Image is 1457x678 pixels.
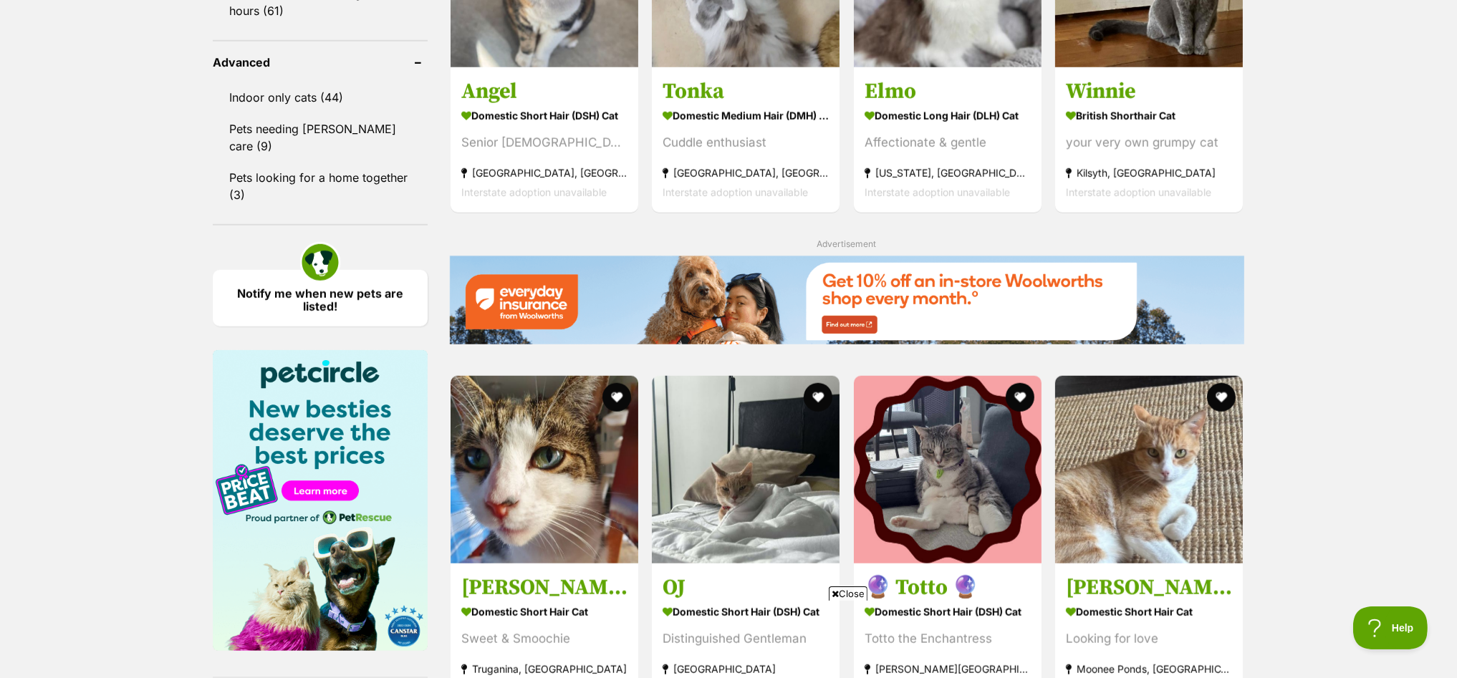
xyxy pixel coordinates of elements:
strong: Domestic Long Hair (DLH) Cat [865,105,1031,126]
iframe: Help Scout Beacon - Open [1353,606,1428,649]
strong: British Shorthair Cat [1066,105,1232,126]
h3: 🔮 Totto 🔮 [865,574,1031,601]
div: Affectionate & gentle [865,133,1031,152]
button: favourite [804,383,833,412]
button: favourite [1006,383,1034,412]
h3: OJ [663,574,829,601]
span: Interstate adoption unavailable [461,186,607,198]
span: Interstate adoption unavailable [1066,186,1211,198]
h3: [PERSON_NAME] [461,574,627,601]
div: Looking for love [1066,629,1232,649]
img: OJ - Domestic Short Hair (DSH) Cat [652,376,840,563]
a: Tonka Domestic Medium Hair (DMH) Cat Cuddle enthusiast [GEOGRAPHIC_DATA], [GEOGRAPHIC_DATA] Inter... [652,67,840,213]
img: Cinda - Domestic Short Hair Cat [451,376,638,563]
button: favourite [602,383,631,412]
iframe: Advertisement [381,606,1076,671]
span: Interstate adoption unavailable [663,186,808,198]
header: Advanced [213,56,428,69]
strong: Kilsyth, [GEOGRAPHIC_DATA] [1066,163,1232,183]
h3: Angel [461,78,627,105]
h3: Tonka [663,78,829,105]
a: Notify me when new pets are listed! [213,270,428,326]
a: Angel Domestic Short Hair (DSH) Cat Senior [DEMOGRAPHIC_DATA]! [GEOGRAPHIC_DATA], [GEOGRAPHIC_DAT... [451,67,638,213]
img: Pedro - Domestic Short Hair Cat [1055,376,1243,563]
a: Indoor only cats (44) [213,82,428,112]
strong: [GEOGRAPHIC_DATA], [GEOGRAPHIC_DATA] [461,163,627,183]
div: Cuddle enthusiast [663,133,829,152]
strong: Domestic Short Hair (DSH) Cat [461,105,627,126]
a: Pets needing [PERSON_NAME] care (9) [213,114,428,161]
a: Elmo Domestic Long Hair (DLH) Cat Affectionate & gentle [US_STATE], [GEOGRAPHIC_DATA] Interstate ... [854,67,1042,213]
span: Close [829,586,867,601]
h3: [PERSON_NAME] [1066,574,1232,601]
span: Interstate adoption unavailable [865,186,1010,198]
a: Winnie British Shorthair Cat your very own grumpy cat Kilsyth, [GEOGRAPHIC_DATA] Interstate adopt... [1055,67,1243,213]
img: Everyday Insurance promotional banner [449,256,1244,344]
strong: Domestic Medium Hair (DMH) Cat [663,105,829,126]
a: Pets looking for a home together (3) [213,163,428,210]
a: Everyday Insurance promotional banner [449,256,1244,347]
strong: [GEOGRAPHIC_DATA], [GEOGRAPHIC_DATA] [663,163,829,183]
img: 🔮 Totto 🔮 - Domestic Short Hair (DSH) Cat [854,376,1042,563]
h3: Winnie [1066,78,1232,105]
strong: [US_STATE], [GEOGRAPHIC_DATA] [865,163,1031,183]
span: Advertisement [817,238,877,249]
div: Senior [DEMOGRAPHIC_DATA]! [461,133,627,152]
button: favourite [1207,383,1236,412]
img: Pet Circle promo banner [213,350,428,651]
strong: Domestic Short Hair Cat [1066,601,1232,622]
h3: Elmo [865,78,1031,105]
div: your very own grumpy cat [1066,133,1232,152]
